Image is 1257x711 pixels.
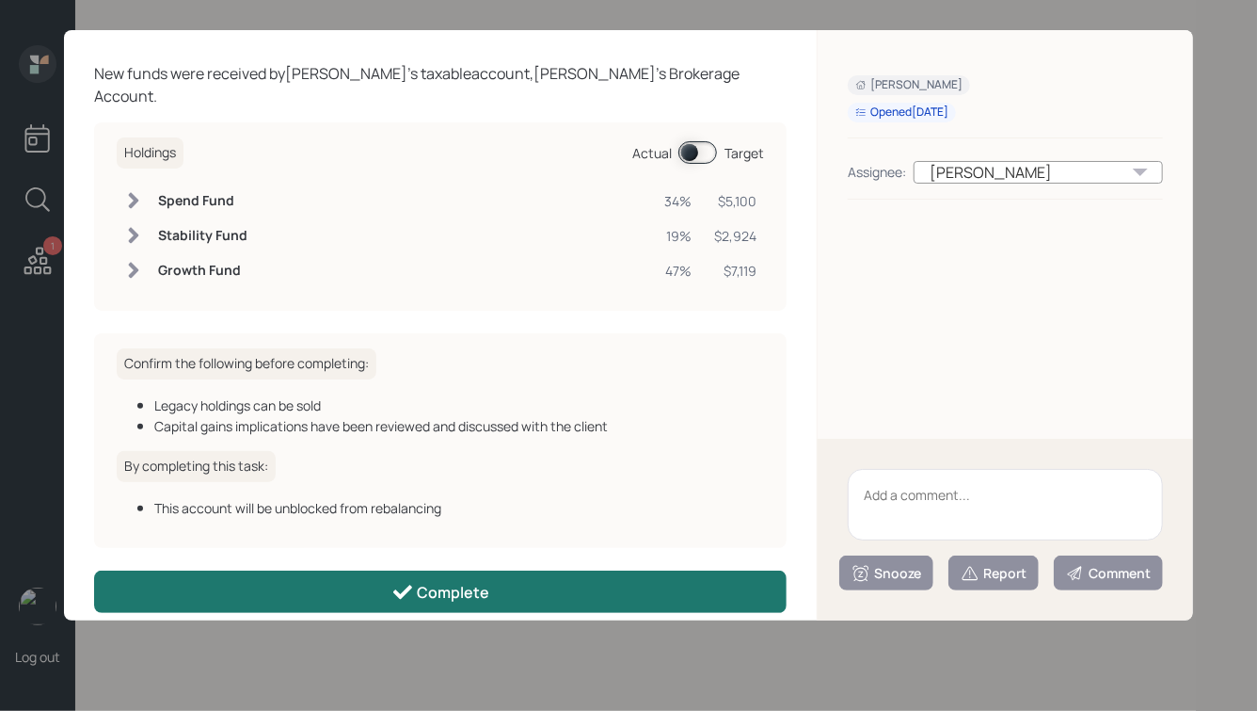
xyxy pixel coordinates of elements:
[961,564,1026,583] div: Report
[664,226,692,246] div: 19%
[94,62,787,107] div: New funds were received by [PERSON_NAME] 's taxable account, [PERSON_NAME]'s Brokerage Account .
[1066,564,1151,583] div: Comment
[914,161,1163,184] div: [PERSON_NAME]
[839,556,933,590] button: Snooze
[117,451,276,482] h6: By completing this task:
[664,191,692,211] div: 34%
[851,564,921,583] div: Snooze
[158,263,247,279] h6: Growth Fund
[154,498,764,518] div: This account will be unblocked from rebalancing
[855,105,948,121] div: Opened [DATE]
[714,261,756,281] div: $7,119
[391,581,490,604] div: Complete
[117,348,376,380] h6: Confirm the following before completing:
[154,416,764,436] div: Capital gains implications have been reviewed and discussed with the client
[855,77,963,93] div: [PERSON_NAME]
[724,143,764,163] div: Target
[664,261,692,281] div: 47%
[1054,556,1163,590] button: Comment
[117,137,183,169] h6: Holdings
[948,556,1039,590] button: Report
[848,162,906,182] div: Assignee:
[94,571,787,613] button: Complete
[158,193,247,209] h6: Spend Fund
[714,191,756,211] div: $5,100
[632,143,672,163] div: Actual
[154,396,764,415] div: Legacy holdings can be sold
[714,226,756,246] div: $2,924
[158,228,247,244] h6: Stability Fund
